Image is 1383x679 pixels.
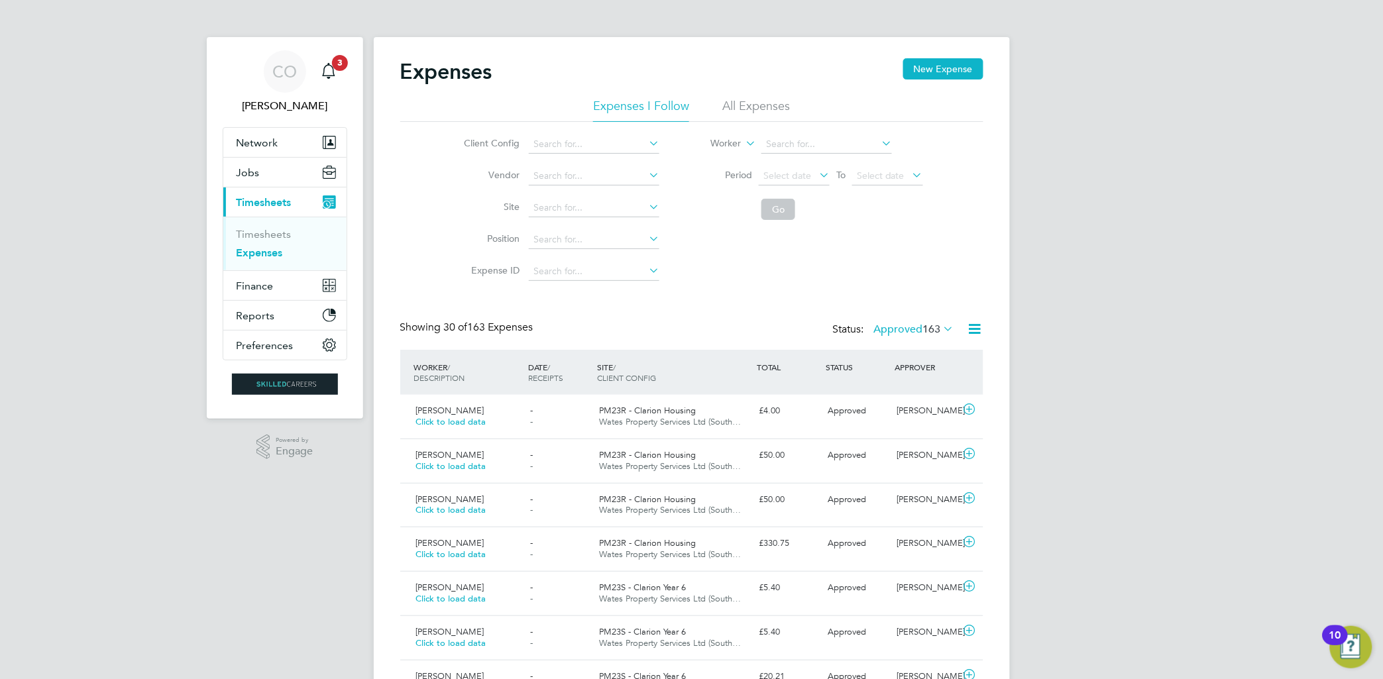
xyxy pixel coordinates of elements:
span: [PERSON_NAME] [416,582,484,593]
input: Search for... [529,262,659,281]
span: CLIENT CONFIG [597,372,656,383]
span: PM23R - Clarion Housing [599,537,696,548]
span: DESCRIPTION [414,372,465,383]
span: Approved [828,626,867,637]
span: Wates Property Services Ltd (South… [599,460,741,472]
li: Expenses I Follow [593,98,689,122]
span: Select date [763,170,811,182]
input: Search for... [529,199,659,217]
a: Powered byEngage [256,435,313,460]
span: - [530,548,533,560]
span: Craig O'Donovan [223,98,347,114]
button: Preferences [223,331,347,360]
span: PM23R - Clarion Housing [599,494,696,505]
label: Position [460,233,520,244]
span: [PERSON_NAME] [416,405,484,416]
span: - [530,582,533,593]
span: - [530,416,533,427]
span: Network [237,136,278,149]
div: [PERSON_NAME] [891,489,960,511]
li: All Expenses [722,98,790,122]
input: Search for... [761,135,892,154]
div: £5.40 [754,577,823,599]
a: Timesheets [237,228,292,240]
div: Timesheets [223,217,347,270]
div: STATUS [823,355,892,379]
button: Finance [223,271,347,300]
div: TOTAL [754,355,823,379]
span: - [530,637,533,649]
button: Jobs [223,158,347,187]
div: Status: [833,321,957,339]
span: - [530,626,533,637]
span: PM23S - Clarion Year 6 [599,582,686,593]
span: - [530,460,533,472]
label: Vendor [460,169,520,181]
button: Reports [223,301,347,330]
span: / [613,362,616,372]
div: [PERSON_NAME] [891,400,960,422]
span: Wates Property Services Ltd (South… [599,593,741,604]
span: [PERSON_NAME] [416,626,484,637]
div: APPROVER [891,355,960,379]
span: Finance [237,280,274,292]
span: 163 [923,323,941,336]
span: Click to load data [416,548,486,560]
span: - [530,405,533,416]
span: [PERSON_NAME] [416,449,484,460]
nav: Main navigation [207,37,363,419]
span: Approved [828,494,867,505]
div: £50.00 [754,489,823,511]
span: Click to load data [416,416,486,427]
span: / [448,362,451,372]
div: Showing [400,321,536,335]
span: Preferences [237,339,294,352]
label: Site [460,201,520,213]
span: Wates Property Services Ltd (South… [599,504,741,515]
span: Click to load data [416,593,486,604]
span: / [547,362,550,372]
button: New Expense [903,58,983,79]
input: Search for... [529,135,659,154]
div: WORKER [411,355,526,390]
span: 163 Expenses [444,321,533,334]
span: - [530,449,533,460]
button: Timesheets [223,187,347,217]
span: - [530,537,533,548]
button: Open Resource Center, 10 new notifications [1330,626,1372,668]
a: Expenses [237,246,283,259]
img: skilledcareers-logo-retina.png [232,374,338,395]
a: Go to home page [223,374,347,395]
label: Worker [681,137,741,150]
span: Timesheets [237,196,292,209]
a: CO[PERSON_NAME] [223,50,347,114]
span: Click to load data [416,637,486,649]
button: Network [223,128,347,157]
span: RECEIPTS [528,372,563,383]
div: £50.00 [754,444,823,466]
label: Period [692,169,752,181]
span: Powered by [276,435,313,446]
label: Client Config [460,137,520,149]
span: Select date [857,170,905,182]
label: Expense ID [460,264,520,276]
span: Approved [828,537,867,548]
div: £330.75 [754,533,823,554]
span: - [530,504,533,515]
span: Wates Property Services Ltd (South… [599,548,741,560]
span: [PERSON_NAME] [416,537,484,548]
span: PM23R - Clarion Housing [599,449,696,460]
h2: Expenses [400,58,492,85]
span: 3 [332,55,348,71]
span: Engage [276,446,313,457]
a: 3 [315,50,342,93]
span: To [832,166,850,183]
div: [PERSON_NAME] [891,577,960,599]
span: Wates Property Services Ltd (South… [599,416,741,427]
span: PM23S - Clarion Year 6 [599,626,686,637]
span: Approved [828,449,867,460]
span: Approved [828,582,867,593]
span: - [530,593,533,604]
div: 10 [1329,635,1341,653]
label: Approved [874,323,954,336]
